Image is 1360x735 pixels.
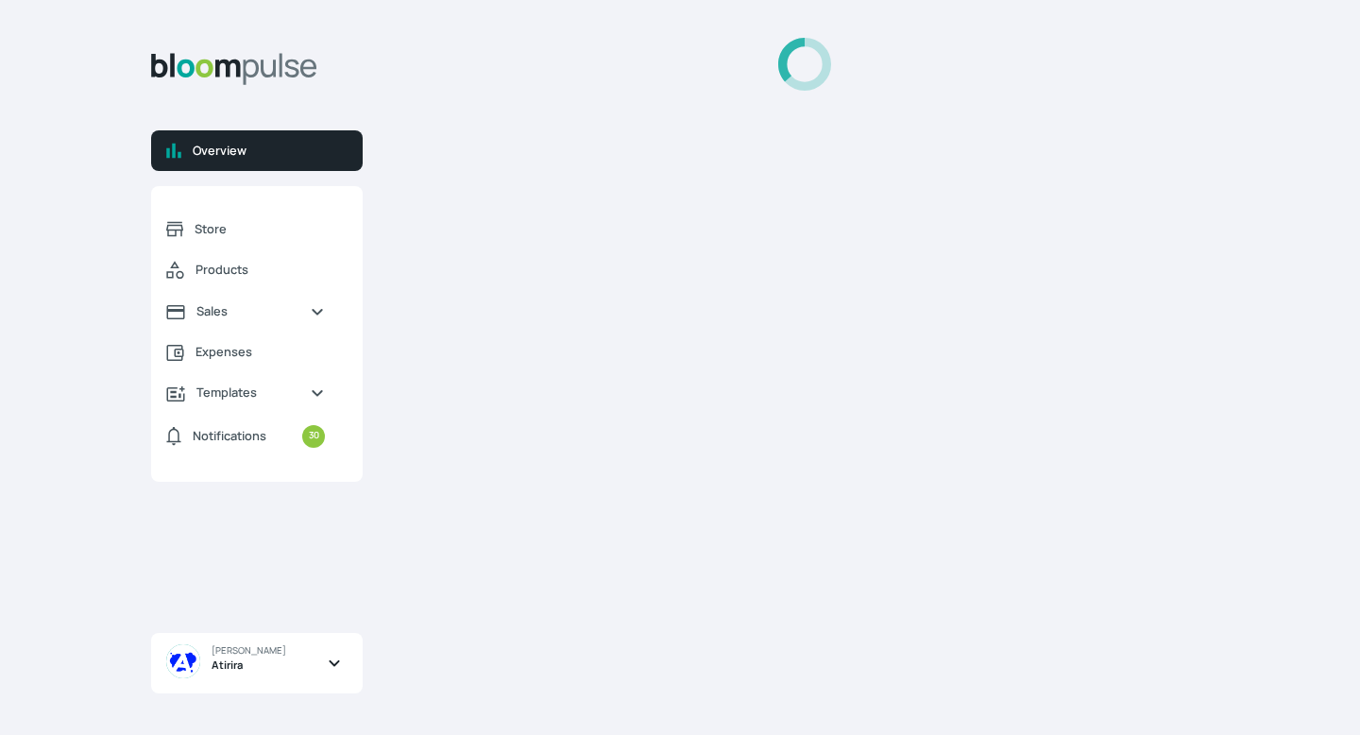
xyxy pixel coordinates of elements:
span: Templates [196,384,295,402]
a: Overview [151,130,363,171]
a: Sales [151,291,340,332]
a: Expenses [151,332,340,372]
small: 30 [302,425,325,448]
img: Bloom Logo [151,53,317,85]
span: Products [195,261,325,279]
span: Store [195,220,325,238]
span: Notifications [193,427,266,445]
a: Notifications30 [151,414,340,459]
span: Expenses [195,343,325,361]
a: Store [151,209,340,249]
a: Templates [151,372,340,413]
span: Sales [196,302,295,320]
aside: Sidebar [151,38,363,712]
span: [PERSON_NAME] [212,644,286,658]
span: Atirira [212,658,243,674]
span: Overview [193,142,348,160]
a: Products [151,249,340,291]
